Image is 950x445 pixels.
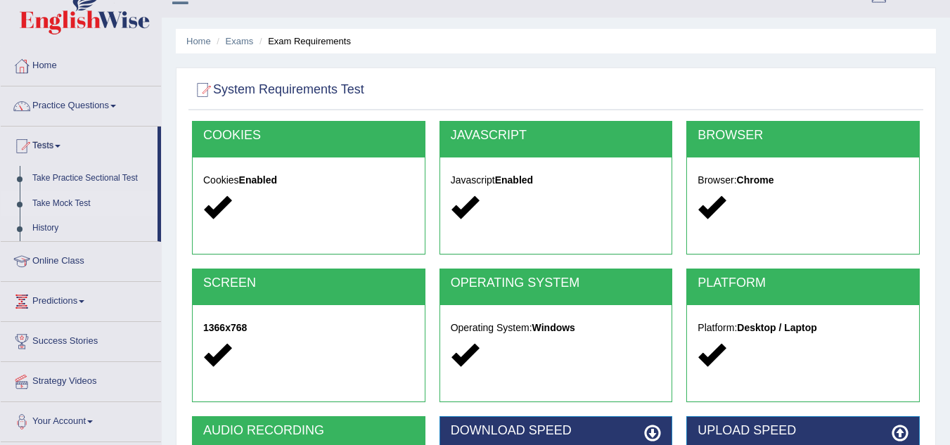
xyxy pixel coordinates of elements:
h2: SCREEN [203,276,414,290]
a: Strategy Videos [1,362,161,397]
a: Exams [226,36,254,46]
strong: Desktop / Laptop [737,322,817,333]
strong: Windows [532,322,575,333]
strong: 1366x768 [203,322,247,333]
h2: BROWSER [698,129,909,143]
strong: Enabled [495,174,533,186]
h2: JAVASCRIPT [451,129,662,143]
h2: DOWNLOAD SPEED [451,424,662,438]
h2: AUDIO RECORDING [203,424,414,438]
h5: Javascript [451,175,662,186]
a: Success Stories [1,322,161,357]
a: Take Practice Sectional Test [26,166,158,191]
h2: COOKIES [203,129,414,143]
h5: Browser: [698,175,909,186]
a: Home [1,46,161,82]
h5: Cookies [203,175,414,186]
h2: PLATFORM [698,276,909,290]
a: Tests [1,127,158,162]
h2: System Requirements Test [192,79,364,101]
h2: OPERATING SYSTEM [451,276,662,290]
a: Practice Questions [1,86,161,122]
a: Your Account [1,402,161,437]
a: History [26,216,158,241]
strong: Chrome [737,174,774,186]
a: Home [186,36,211,46]
h2: UPLOAD SPEED [698,424,909,438]
a: Predictions [1,282,161,317]
a: Online Class [1,242,161,277]
h5: Platform: [698,323,909,333]
a: Take Mock Test [26,191,158,217]
strong: Enabled [239,174,277,186]
h5: Operating System: [451,323,662,333]
li: Exam Requirements [256,34,351,48]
